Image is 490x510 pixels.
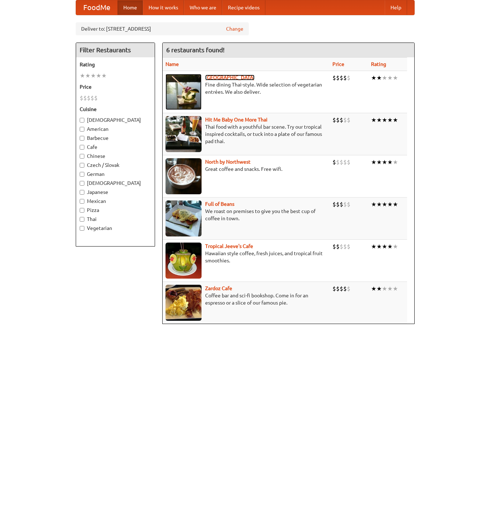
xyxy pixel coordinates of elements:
[376,74,382,82] li: ★
[387,285,393,293] li: ★
[96,72,101,80] li: ★
[80,170,151,178] label: German
[343,158,347,166] li: $
[80,125,151,133] label: American
[165,250,327,264] p: Hawaiian style coffee, fresh juices, and tropical fruit smoothies.
[80,152,151,160] label: Chinese
[347,200,350,208] li: $
[371,61,386,67] a: Rating
[165,123,327,145] p: Thai food with a youthful bar scene. Try our tropical inspired cocktails, or tuck into a plate of...
[87,94,91,102] li: $
[166,46,225,53] ng-pluralize: 6 restaurants found!
[332,243,336,250] li: $
[332,285,336,293] li: $
[165,165,327,173] p: Great coffee and snacks. Free wifi.
[371,243,376,250] li: ★
[80,179,151,187] label: [DEMOGRAPHIC_DATA]
[80,72,85,80] li: ★
[393,158,398,166] li: ★
[343,116,347,124] li: $
[371,116,376,124] li: ★
[226,25,243,32] a: Change
[165,208,327,222] p: We roast on premises to give you the best cup of coffee in town.
[80,181,84,186] input: [DEMOGRAPHIC_DATA]
[205,285,232,291] a: Zardoz Cafe
[80,61,151,68] h5: Rating
[80,116,151,124] label: [DEMOGRAPHIC_DATA]
[76,43,155,57] h4: Filter Restaurants
[80,136,84,141] input: Barbecue
[382,285,387,293] li: ★
[80,127,84,132] input: American
[382,200,387,208] li: ★
[101,72,107,80] li: ★
[343,243,347,250] li: $
[80,94,83,102] li: $
[165,74,202,110] img: satay.jpg
[80,208,84,213] input: Pizza
[332,200,336,208] li: $
[393,285,398,293] li: ★
[343,200,347,208] li: $
[80,217,84,222] input: Thai
[336,158,340,166] li: $
[165,243,202,279] img: jeeves.jpg
[165,116,202,152] img: babythai.jpg
[332,116,336,124] li: $
[91,72,96,80] li: ★
[382,158,387,166] li: ★
[387,243,393,250] li: ★
[382,243,387,250] li: ★
[80,189,151,196] label: Japanese
[80,106,151,113] h5: Cuisine
[347,74,350,82] li: $
[80,134,151,142] label: Barbecue
[205,159,251,165] a: North by Northwest
[340,158,343,166] li: $
[371,285,376,293] li: ★
[80,154,84,159] input: Chinese
[80,226,84,231] input: Vegetarian
[393,243,398,250] li: ★
[80,172,84,177] input: German
[80,225,151,232] label: Vegetarian
[347,116,350,124] li: $
[118,0,143,15] a: Home
[376,200,382,208] li: ★
[336,74,340,82] li: $
[80,163,84,168] input: Czech / Slovak
[336,243,340,250] li: $
[393,74,398,82] li: ★
[336,200,340,208] li: $
[165,292,327,306] p: Coffee bar and sci-fi bookshop. Come in for an espresso or a slice of our famous pie.
[205,75,255,80] a: [GEOGRAPHIC_DATA]
[340,200,343,208] li: $
[205,117,268,123] a: Hit Me Baby One More Thai
[347,243,350,250] li: $
[80,190,84,195] input: Japanese
[143,0,184,15] a: How it works
[80,143,151,151] label: Cafe
[387,200,393,208] li: ★
[376,158,382,166] li: ★
[80,83,151,90] h5: Price
[85,72,91,80] li: ★
[340,243,343,250] li: $
[205,243,253,249] b: Tropical Jeeve's Cafe
[387,158,393,166] li: ★
[80,145,84,150] input: Cafe
[165,285,202,321] img: zardoz.jpg
[347,158,350,166] li: $
[336,285,340,293] li: $
[80,198,151,205] label: Mexican
[165,81,327,96] p: Fine dining Thai-style. Wide selection of vegetarian entrées. We also deliver.
[205,201,234,207] b: Full of Beans
[80,207,151,214] label: Pizza
[80,216,151,223] label: Thai
[393,200,398,208] li: ★
[340,74,343,82] li: $
[371,74,376,82] li: ★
